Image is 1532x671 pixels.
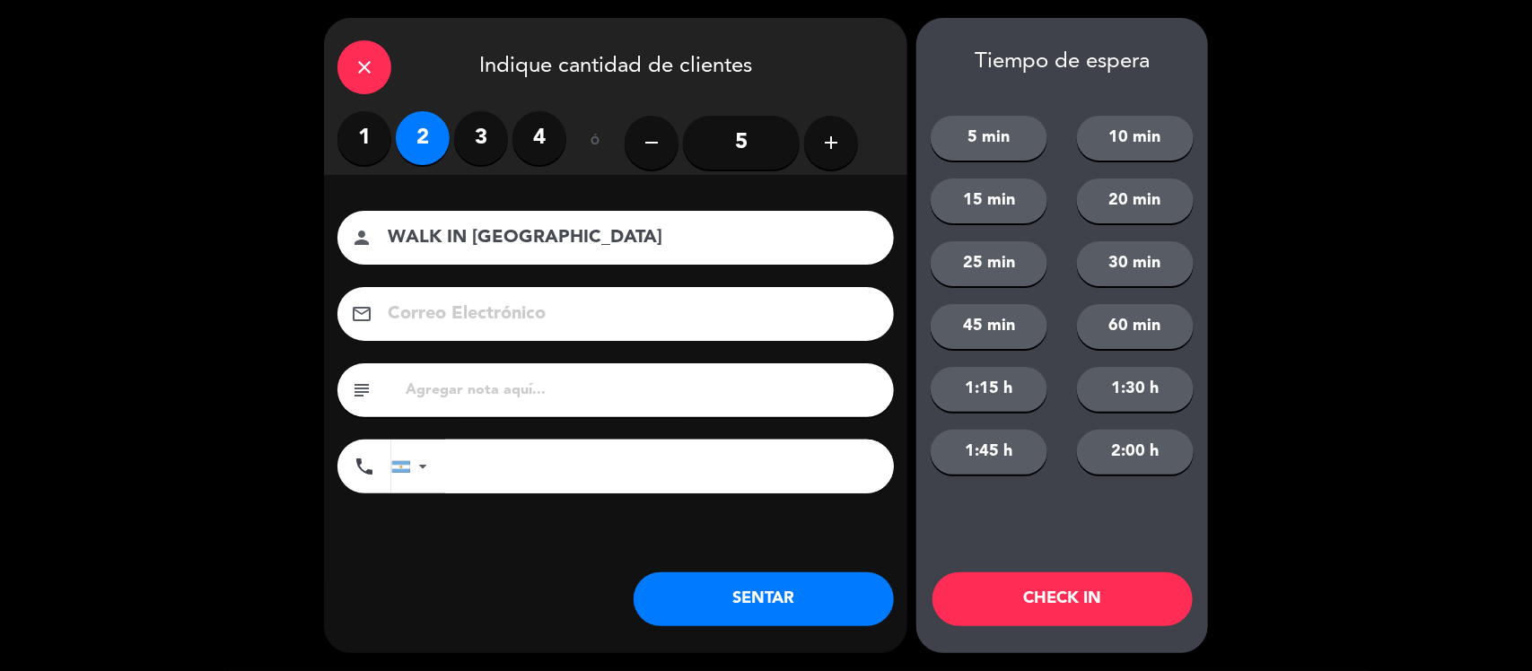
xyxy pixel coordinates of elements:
[931,304,1047,349] button: 45 min
[1077,430,1194,475] button: 2:00 h
[512,111,566,165] label: 4
[392,440,433,492] div: Argentina: +54
[1077,241,1194,286] button: 30 min
[354,456,375,477] i: phone
[351,379,372,401] i: subject
[820,132,842,153] i: add
[916,49,1208,75] div: Tiempo de espera
[931,179,1047,223] button: 15 min
[1077,116,1194,161] button: 10 min
[354,57,375,78] i: close
[351,227,372,248] i: person
[634,572,894,626] button: SENTAR
[386,299,871,330] input: Correo Electrónico
[641,132,662,153] i: remove
[931,367,1047,412] button: 1:15 h
[1077,304,1194,349] button: 60 min
[396,111,450,165] label: 2
[931,241,1047,286] button: 25 min
[404,378,880,403] input: Agregar nota aquí...
[625,116,678,170] button: remove
[1077,367,1194,412] button: 1:30 h
[351,303,372,325] i: email
[804,116,858,170] button: add
[337,111,391,165] label: 1
[324,18,907,111] div: Indique cantidad de clientes
[454,111,508,165] label: 3
[931,430,1047,475] button: 1:45 h
[566,111,625,174] div: ó
[932,572,1193,626] button: CHECK IN
[386,222,871,254] input: Nombre del cliente
[1077,179,1194,223] button: 20 min
[931,116,1047,161] button: 5 min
